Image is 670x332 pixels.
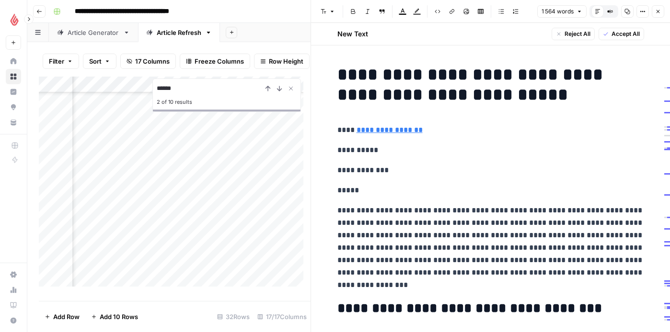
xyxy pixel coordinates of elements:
span: 17 Columns [135,56,170,66]
a: Browse [6,69,21,84]
button: Add Row [39,309,85,324]
span: Freeze Columns [195,56,244,66]
button: Row Height [254,54,310,69]
a: Learning Hub [6,298,21,313]
button: Freeze Columns [180,54,250,69]
a: Your Data [6,115,21,130]
span: Filter [49,56,64,66]
span: Add Row [53,312,80,321]
a: Insights [6,84,21,100]
button: Next Result [274,83,285,94]
a: Home [6,54,21,69]
button: Accept All [599,28,644,40]
button: Reject All [552,28,595,40]
span: 1 564 words [542,7,574,16]
span: Add 10 Rows [100,312,138,321]
span: Reject All [565,30,590,38]
div: 2 of 10 results [157,96,297,108]
a: Usage [6,282,21,298]
a: Settings [6,267,21,282]
span: Accept All [612,30,640,38]
img: Lightspeed Logo [6,11,23,28]
button: Filter [43,54,79,69]
button: Help + Support [6,313,21,328]
button: Add 10 Rows [85,309,144,324]
button: Sort [83,54,116,69]
h2: New Text [337,29,368,39]
button: Close Search [285,83,297,94]
button: Previous Result [262,83,274,94]
button: 17 Columns [120,54,176,69]
a: Article Refresh [138,23,220,42]
span: Sort [89,56,102,66]
div: Article Refresh [157,28,201,37]
a: Article Generator [49,23,138,42]
div: 17/17 Columns [254,309,311,324]
div: 32 Rows [213,309,254,324]
button: Workspace: Lightspeed [6,8,21,32]
div: Article Generator [68,28,119,37]
span: Row Height [269,56,303,66]
a: Opportunities [6,100,21,115]
button: 1 564 words [537,5,587,18]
